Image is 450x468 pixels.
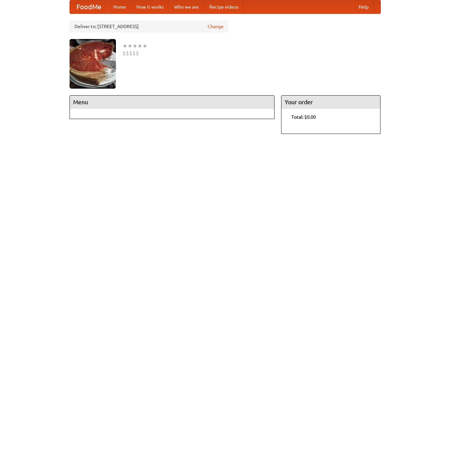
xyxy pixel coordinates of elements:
li: ★ [123,42,127,50]
a: Change [208,23,224,30]
div: Deliver to: [STREET_ADDRESS] [70,21,228,32]
a: Recipe videos [204,0,244,14]
img: angular.jpg [70,39,116,89]
li: ★ [142,42,147,50]
a: Help [353,0,374,14]
h4: Menu [70,96,275,109]
h4: Your order [281,96,380,109]
a: Who we are [169,0,204,14]
li: ★ [127,42,132,50]
a: FoodMe [70,0,108,14]
a: Home [108,0,131,14]
li: ★ [132,42,137,50]
b: Total: $0.00 [291,114,316,120]
li: $ [132,50,136,57]
li: $ [129,50,132,57]
li: ★ [137,42,142,50]
a: How it works [131,0,169,14]
li: $ [126,50,129,57]
li: $ [136,50,139,57]
li: $ [123,50,126,57]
